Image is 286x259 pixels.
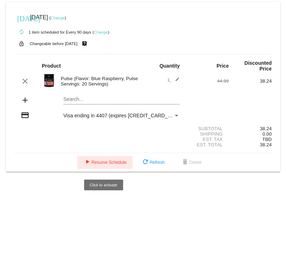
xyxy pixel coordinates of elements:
div: Est. Total [186,142,229,147]
strong: Price [217,63,229,69]
button: Delete [175,156,208,169]
strong: Quantity [159,63,180,69]
div: 38.24 [229,126,272,131]
img: Image-1-Carousel-Pulse-20s-Blue-Raspberry-transp.png [42,73,56,88]
span: 1 [167,77,180,83]
div: 38.24 [229,78,272,84]
a: Change [94,30,108,34]
small: ( ) [49,16,66,20]
small: ( ) [93,30,110,34]
span: Resume Schedule [83,160,127,165]
span: Visa ending in 4407 (expires [CREDIT_CARD_DATA]) [63,113,183,118]
div: Subtotal [186,126,229,131]
div: Shipping [186,131,229,137]
mat-icon: autorenew [17,28,26,36]
span: 0.00 [262,131,272,137]
a: Change [51,16,65,20]
mat-icon: add [21,96,29,104]
div: Est. Tax [186,137,229,142]
mat-icon: credit_card [21,111,29,119]
small: Changeable before [DATE] [30,41,78,46]
span: TBD [262,137,272,142]
div: Pulse (Flavor: Blue Raspberry, Pulse Servings: 20 Servings) [57,76,143,87]
strong: Product [42,63,61,69]
mat-icon: play_arrow [83,158,92,167]
span: 38.24 [260,142,272,147]
mat-icon: live_help [80,39,89,48]
div: 44.99 [186,78,229,84]
mat-icon: lock_open [17,39,26,48]
span: Delete [181,160,202,165]
mat-icon: delete [181,158,189,167]
mat-icon: [DATE] [17,14,26,22]
span: Refresh [141,160,165,165]
button: Refresh [135,156,170,169]
input: Search... [63,97,180,102]
mat-select: Payment Method [63,113,180,118]
mat-icon: edit [171,77,180,85]
button: Resume Schedule [77,156,132,169]
strong: Discounted Price [244,60,272,72]
small: 1 item scheduled for Every 90 days [14,30,91,34]
mat-icon: refresh [141,158,150,167]
mat-icon: clear [21,77,29,85]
